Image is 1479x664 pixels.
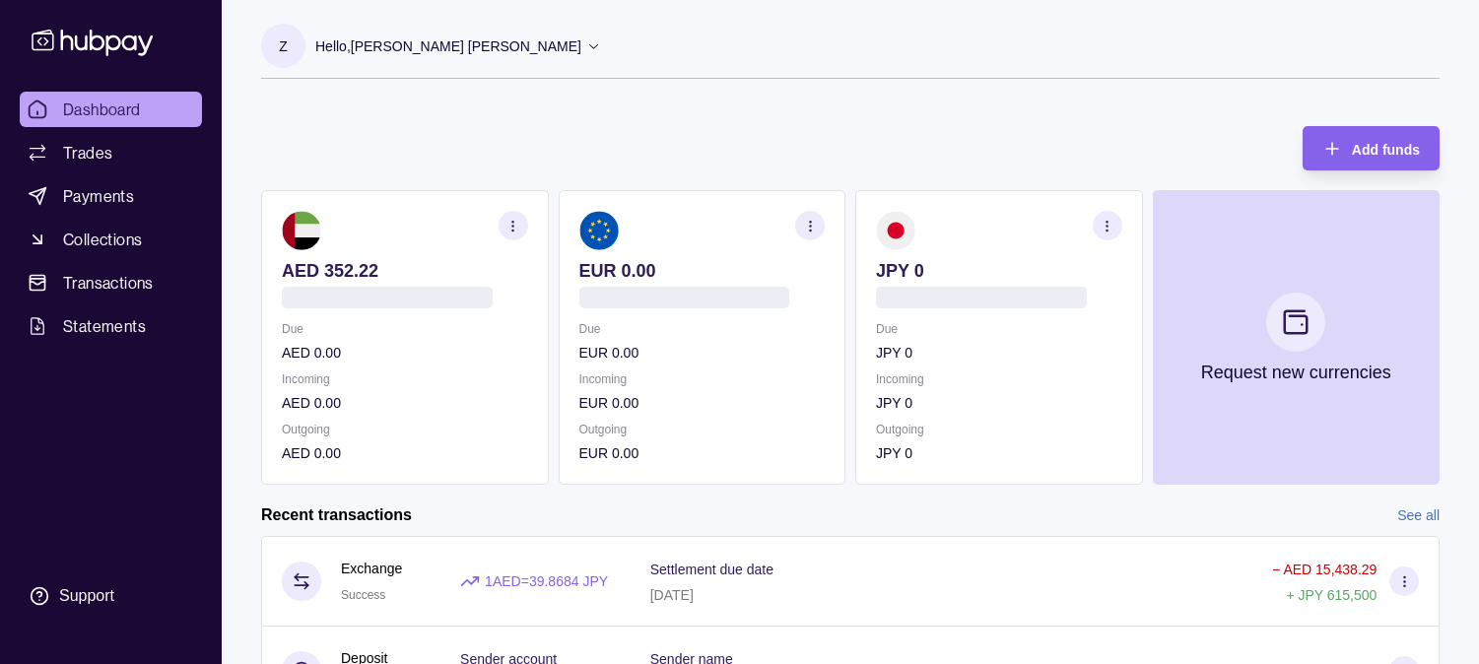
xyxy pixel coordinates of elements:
[20,265,202,300] a: Transactions
[1352,142,1420,158] span: Add funds
[20,222,202,257] a: Collections
[59,585,114,607] div: Support
[579,260,826,282] p: EUR 0.00
[261,504,412,526] h2: Recent transactions
[876,442,1122,464] p: JPY 0
[63,98,141,121] span: Dashboard
[579,442,826,464] p: EUR 0.00
[63,271,154,295] span: Transactions
[1201,362,1391,383] p: Request new currencies
[579,419,826,440] p: Outgoing
[282,211,321,250] img: ae
[579,211,619,250] img: eu
[282,260,528,282] p: AED 352.22
[650,562,773,577] p: Settlement due date
[1153,190,1441,485] button: Request new currencies
[876,368,1122,390] p: Incoming
[876,318,1122,340] p: Due
[579,318,826,340] p: Due
[485,570,608,592] p: 1 AED = 39.8684 JPY
[1286,587,1377,603] p: + JPY 615,500
[282,342,528,364] p: AED 0.00
[20,178,202,214] a: Payments
[63,141,112,165] span: Trades
[63,184,134,208] span: Payments
[1397,504,1440,526] a: See all
[20,308,202,344] a: Statements
[282,419,528,440] p: Outgoing
[876,392,1122,414] p: JPY 0
[876,260,1122,282] p: JPY 0
[876,342,1122,364] p: JPY 0
[1303,126,1440,170] button: Add funds
[63,314,146,338] span: Statements
[279,35,288,57] p: Z
[876,211,915,250] img: jp
[579,392,826,414] p: EUR 0.00
[876,419,1122,440] p: Outgoing
[63,228,142,251] span: Collections
[282,368,528,390] p: Incoming
[282,392,528,414] p: AED 0.00
[20,575,202,617] a: Support
[315,35,581,57] p: Hello, [PERSON_NAME] [PERSON_NAME]
[579,342,826,364] p: EUR 0.00
[650,587,694,603] p: [DATE]
[341,588,385,602] span: Success
[579,368,826,390] p: Incoming
[20,135,202,170] a: Trades
[20,92,202,127] a: Dashboard
[341,558,402,579] p: Exchange
[282,442,528,464] p: AED 0.00
[282,318,528,340] p: Due
[1272,562,1377,577] p: − AED 15,438.29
